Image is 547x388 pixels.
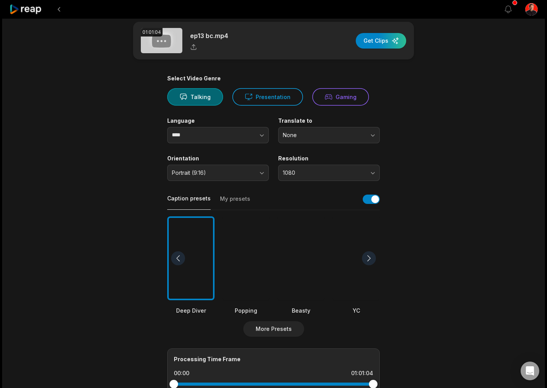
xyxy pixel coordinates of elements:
div: 01:01:04 [351,369,373,377]
p: ep13 bc.mp4 [190,31,228,40]
button: Get Clips [356,33,406,49]
div: Popping [222,306,270,315]
div: YC [332,306,380,315]
div: 00:00 [174,369,189,377]
button: Portrait (9:16) [167,165,269,181]
div: 01:01:04 [141,28,163,37]
label: Language [167,117,269,124]
button: My presets [220,195,250,210]
div: Select Video Genre [167,75,380,82]
span: None [283,132,364,139]
span: 1080 [283,169,364,176]
span: Portrait (9:16) [172,169,253,176]
button: None [278,127,380,143]
button: Gaming [312,88,369,106]
label: Translate to [278,117,380,124]
button: More Presets [243,321,304,337]
button: Talking [167,88,223,106]
div: Processing Time Frame [174,355,373,363]
button: 1080 [278,165,380,181]
label: Resolution [278,155,380,162]
div: Open Intercom Messenger [521,362,539,380]
label: Orientation [167,155,269,162]
button: Caption presets [167,195,211,210]
div: Beasty [277,306,325,315]
button: Presentation [232,88,303,106]
div: Deep Diver [167,306,215,315]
